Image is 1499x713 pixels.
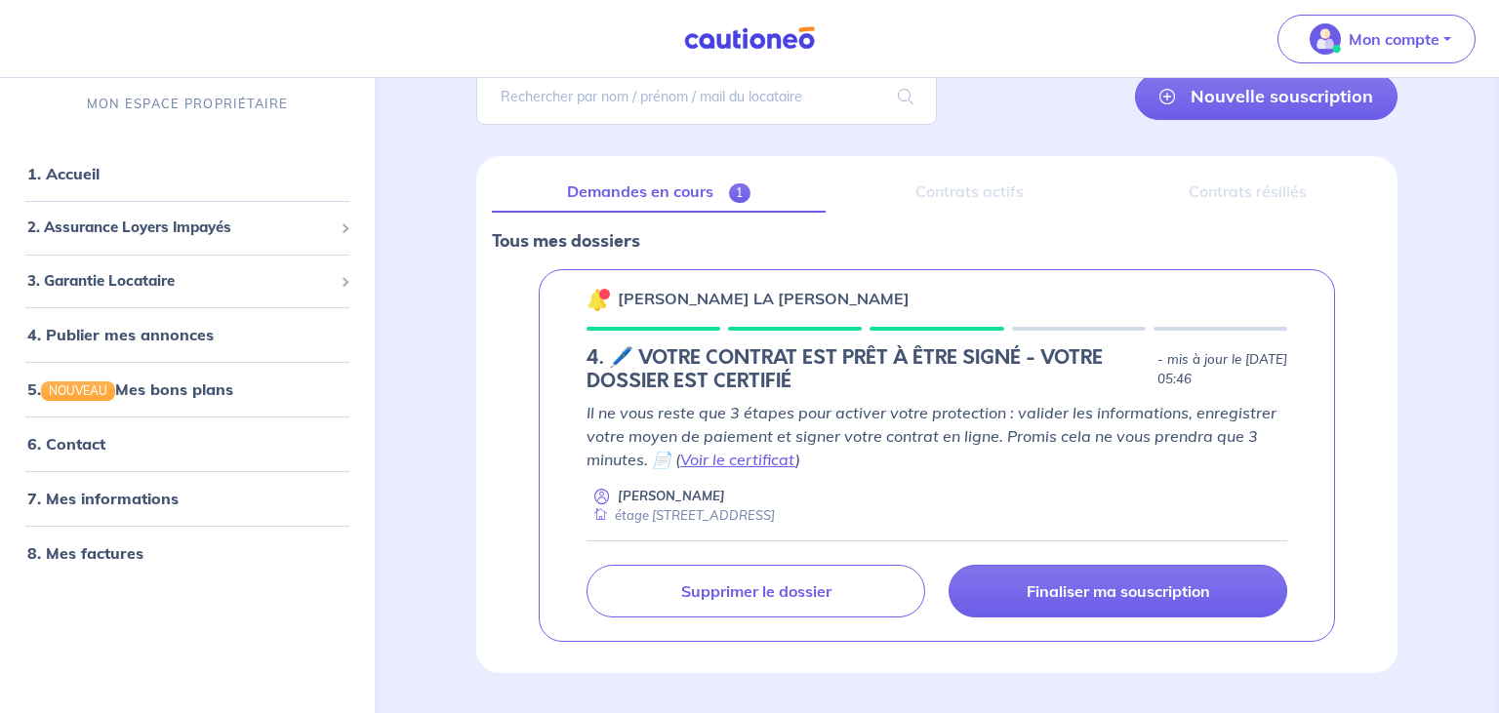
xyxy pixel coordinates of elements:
[676,26,823,51] img: Cautioneo
[1135,73,1398,120] a: Nouvelle souscription
[949,565,1287,617] a: Finaliser ma souscription
[87,95,288,113] p: MON ESPACE PROPRIÉTAIRE
[8,209,367,247] div: 2. Assurance Loyers Impayés
[1157,350,1287,389] p: - mis à jour le [DATE] 05:46
[587,288,610,311] img: 🔔
[587,506,775,525] div: étage [STREET_ADDRESS]
[1310,23,1341,55] img: illu_account_valid_menu.svg
[476,68,937,125] input: Rechercher par nom / prénom / mail du locataire
[27,434,105,454] a: 6. Contact
[27,489,179,508] a: 7. Mes informations
[587,401,1287,471] p: Il ne vous reste que 3 étapes pour activer votre protection : valider les informations, enregistr...
[27,325,214,344] a: 4. Publier mes annonces
[587,565,925,617] a: Supprimer le dossier
[27,543,143,563] a: 8. Mes factures
[8,262,367,300] div: 3. Garantie Locataire
[587,346,1150,393] h5: 4. 🖊️ VOTRE CONTRAT EST PRÊT À ÊTRE SIGNÉ - VOTRE DOSSIER EST CERTIFIÉ
[8,315,367,354] div: 4. Publier mes annonces
[587,346,1287,393] div: state: CONTRACT-INFO-IN-PROGRESS, Context: NEW,CHOOSE-CERTIFICATE,RELATIONSHIP,LESSOR-DOCUMENTS
[1349,27,1439,51] p: Mon compte
[8,479,367,518] div: 7. Mes informations
[874,69,937,124] span: search
[8,370,367,409] div: 5.NOUVEAUMes bons plans
[8,154,367,193] div: 1. Accueil
[8,534,367,573] div: 8. Mes factures
[27,270,333,293] span: 3. Garantie Locataire
[8,424,367,463] div: 6. Contact
[27,164,100,183] a: 1. Accueil
[680,450,795,469] a: Voir le certificat
[618,487,725,505] p: [PERSON_NAME]
[618,287,910,310] p: [PERSON_NAME] LA [PERSON_NAME]
[1027,581,1210,601] p: Finaliser ma souscription
[492,172,826,213] a: Demandes en cours1
[729,183,751,203] span: 1
[492,228,1382,254] p: Tous mes dossiers
[1277,15,1476,63] button: illu_account_valid_menu.svgMon compte
[27,379,233,399] a: 5.NOUVEAUMes bons plans
[27,217,333,239] span: 2. Assurance Loyers Impayés
[681,581,831,601] p: Supprimer le dossier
